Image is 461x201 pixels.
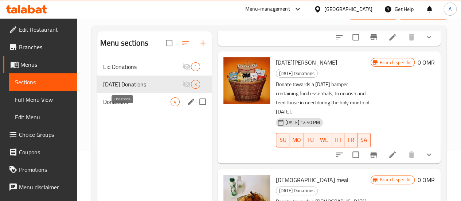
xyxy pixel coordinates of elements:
[97,58,212,76] div: Eid Donations1
[344,133,358,147] button: FR
[3,126,77,143] a: Choice Groups
[191,62,200,71] div: items
[19,130,71,139] span: Choice Groups
[15,95,71,104] span: Full Menu View
[292,135,301,145] span: MO
[276,174,348,185] span: [DEMOGRAPHIC_DATA] meal
[97,93,212,111] div: Donations4edit
[420,28,438,46] button: show more
[100,38,148,49] h2: Menu sections
[185,96,196,107] button: edit
[331,133,344,147] button: TH
[19,43,71,51] span: Branches
[418,57,435,67] h6: 0 OMR
[276,133,289,147] button: SU
[377,176,414,183] span: Branch specific
[276,186,318,195] div: Ramadan Donations
[334,135,341,145] span: TH
[320,135,328,145] span: WE
[103,80,182,89] div: Ramadan Donations
[348,147,363,162] span: Select to update
[177,34,194,52] span: Sort sections
[289,133,304,147] button: MO
[3,21,77,38] a: Edit Restaurant
[304,133,317,147] button: TU
[449,5,452,13] span: A
[191,63,200,70] span: 1
[103,62,182,71] span: Eid Donations
[3,178,77,196] a: Menu disclaimer
[171,98,179,105] span: 4
[19,25,71,34] span: Edit Restaurant
[9,91,77,108] a: Full Menu View
[403,28,420,46] button: delete
[282,119,323,126] span: [DATE] 12:40 PM
[15,78,71,86] span: Sections
[276,69,317,78] span: [DATE] Donations
[9,73,77,91] a: Sections
[97,55,212,113] nav: Menu sections
[182,62,191,71] svg: Inactive section
[276,186,317,195] span: [DATE] Donations
[19,148,71,156] span: Coupons
[425,33,433,42] svg: Show Choices
[360,135,368,145] span: SA
[9,108,77,126] a: Edit Menu
[103,80,182,89] span: [DATE] Donations
[3,143,77,161] a: Coupons
[191,81,200,88] span: 3
[103,97,171,106] span: Donations
[365,28,382,46] button: Branch-specific-item
[418,175,435,185] h6: 0 OMR
[324,5,372,13] div: [GEOGRAPHIC_DATA]
[425,150,433,159] svg: Show Choices
[377,59,414,66] span: Branch specific
[245,5,290,13] div: Menu-management
[3,56,77,73] a: Menus
[307,135,314,145] span: TU
[223,57,270,104] img: Ramadan Hamper
[420,146,438,163] button: show more
[3,161,77,178] a: Promotions
[19,183,71,192] span: Menu disclaimer
[279,135,286,145] span: SU
[276,69,318,78] div: Ramadan Donations
[347,135,355,145] span: FR
[194,34,212,52] button: Add section
[317,133,331,147] button: WE
[331,28,348,46] button: sort-choices
[15,113,71,121] span: Edit Menu
[171,97,180,106] div: items
[161,35,177,51] span: Select all sections
[388,150,397,159] a: Edit menu item
[388,33,397,42] a: Edit menu item
[358,133,371,147] button: SA
[3,38,77,56] a: Branches
[331,146,348,163] button: sort-choices
[403,146,420,163] button: delete
[276,57,337,68] span: [DATE][PERSON_NAME]
[97,76,212,93] div: [DATE] Donations3
[348,30,363,45] span: Select to update
[19,165,71,174] span: Promotions
[365,146,382,163] button: Branch-specific-item
[276,80,371,116] p: Donate towards a [DATE] hamper containing food essentials, to nourish and feed those in need duri...
[20,60,71,69] span: Menus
